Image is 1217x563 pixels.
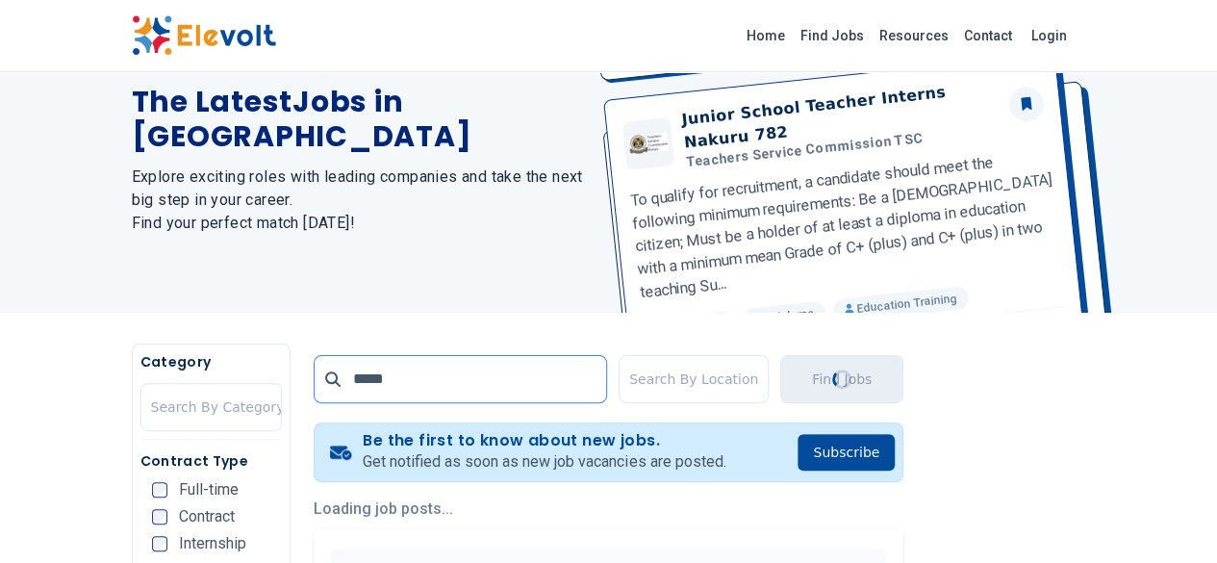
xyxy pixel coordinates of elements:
[793,20,872,51] a: Find Jobs
[872,20,956,51] a: Resources
[132,15,276,56] img: Elevolt
[140,352,282,371] h5: Category
[179,536,246,551] span: Internship
[179,509,235,525] span: Contract
[152,482,167,498] input: Full-time
[798,434,895,471] button: Subscribe
[152,536,167,551] input: Internship
[132,85,586,154] h1: The Latest Jobs in [GEOGRAPHIC_DATA]
[314,498,903,521] p: Loading job posts...
[179,482,239,498] span: Full-time
[1020,16,1078,55] a: Login
[1121,471,1217,563] iframe: Chat Widget
[780,355,903,403] button: Find JobsLoading...
[152,509,167,525] input: Contract
[140,451,282,471] h5: Contract Type
[363,431,725,450] h4: Be the first to know about new jobs.
[956,20,1020,51] a: Contact
[132,166,586,235] h2: Explore exciting roles with leading companies and take the next big step in your career. Find you...
[363,450,725,473] p: Get notified as soon as new job vacancies are posted.
[739,20,793,51] a: Home
[832,370,851,389] div: Loading...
